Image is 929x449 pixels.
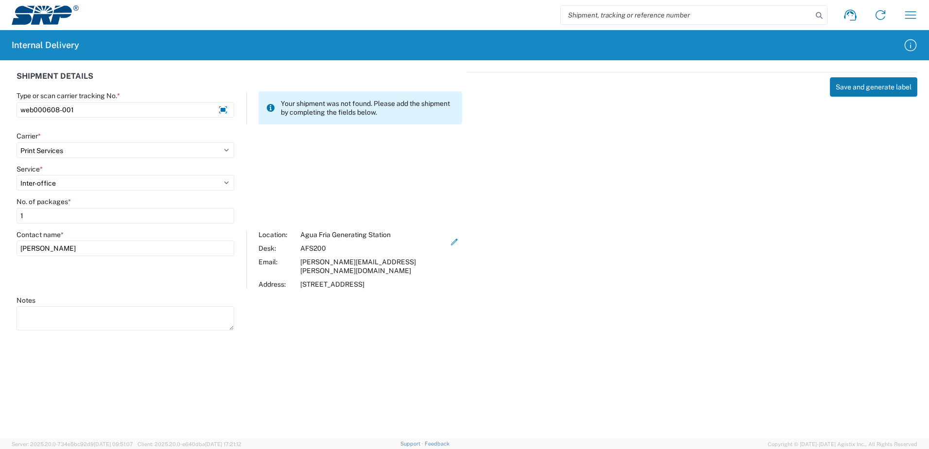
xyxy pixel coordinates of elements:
[258,230,295,239] div: Location:
[425,441,449,447] a: Feedback
[258,258,295,275] div: Email:
[281,99,454,117] span: Your shipment was not found. Please add the shipment by completing the fields below.
[830,77,917,97] button: Save and generate label
[258,280,295,289] div: Address:
[561,6,812,24] input: Shipment, tracking or reference number
[205,441,241,447] span: [DATE] 17:21:12
[17,230,64,239] label: Contact name
[17,72,462,91] div: SHIPMENT DETAILS
[300,244,447,253] div: AFS200
[300,258,447,275] div: [PERSON_NAME][EMAIL_ADDRESS][PERSON_NAME][DOMAIN_NAME]
[94,441,133,447] span: [DATE] 09:51:07
[12,5,79,25] img: srp
[400,441,425,447] a: Support
[17,91,120,100] label: Type or scan carrier tracking No.
[17,132,41,140] label: Carrier
[138,441,241,447] span: Client: 2025.20.0-e640dba
[12,441,133,447] span: Server: 2025.20.0-734e5bc92d9
[300,280,447,289] div: [STREET_ADDRESS]
[17,165,43,173] label: Service
[258,244,295,253] div: Desk:
[768,440,917,449] span: Copyright © [DATE]-[DATE] Agistix Inc., All Rights Reserved
[300,230,447,239] div: Agua Fria Generating Station
[17,296,35,305] label: Notes
[17,197,71,206] label: No. of packages
[12,39,79,51] h2: Internal Delivery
